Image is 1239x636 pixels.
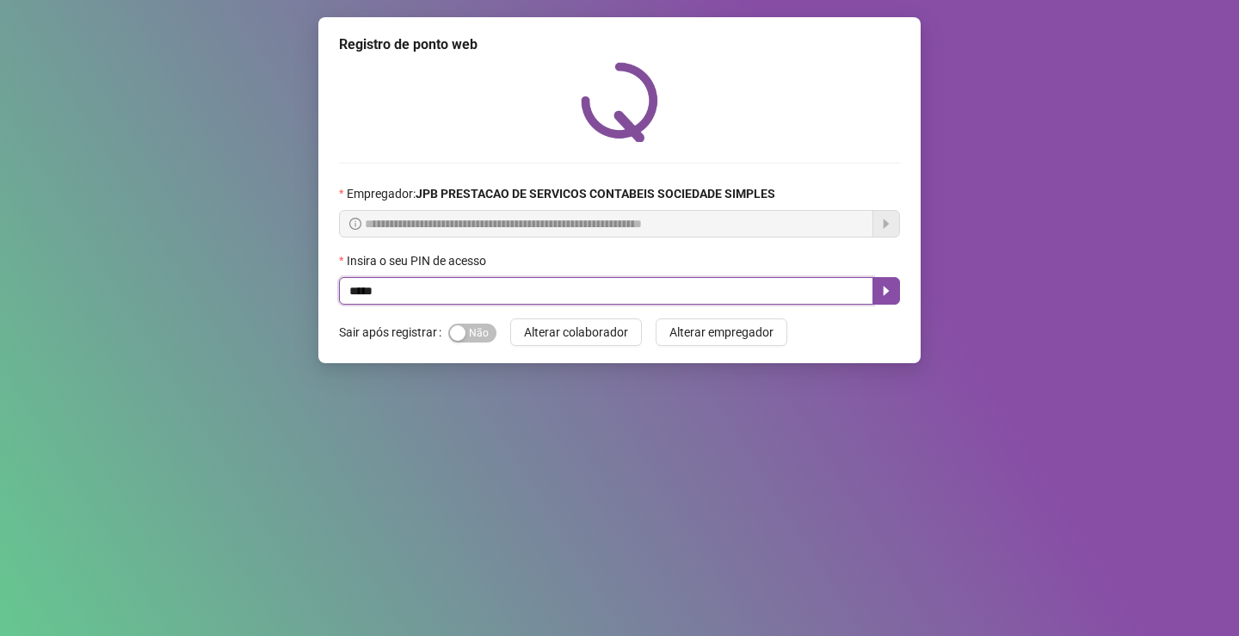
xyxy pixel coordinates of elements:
span: Empregador : [347,184,775,203]
strong: JPB PRESTACAO DE SERVICOS CONTABEIS SOCIEDADE SIMPLES [416,187,775,201]
span: Alterar colaborador [524,323,628,342]
div: Registro de ponto web [339,34,900,55]
button: Alterar empregador [656,318,787,346]
span: caret-right [879,284,893,298]
img: QRPoint [581,62,658,142]
span: info-circle [349,218,361,230]
label: Sair após registrar [339,318,448,346]
button: Alterar colaborador [510,318,642,346]
label: Insira o seu PIN de acesso [339,251,497,270]
span: Alterar empregador [669,323,774,342]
